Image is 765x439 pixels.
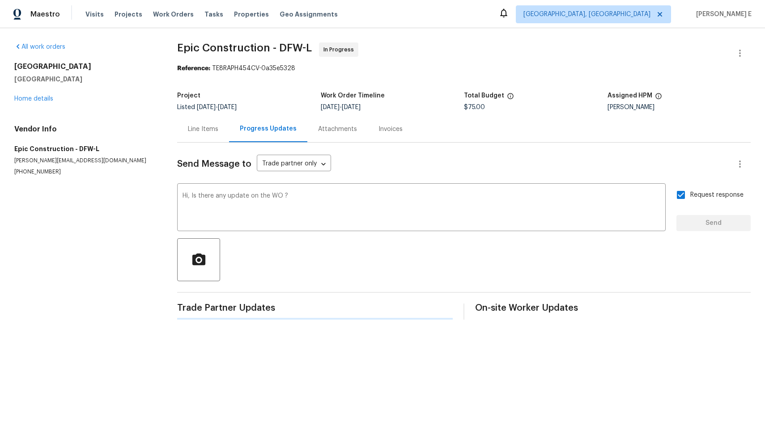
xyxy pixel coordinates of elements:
span: - [197,104,237,110]
span: Send Message to [177,160,251,169]
span: Work Orders [153,10,194,19]
div: Invoices [378,125,403,134]
span: Epic Construction - DFW-L [177,42,312,53]
textarea: Hi, Is there any update on the WO ? [183,193,660,224]
span: Maestro [30,10,60,19]
span: [DATE] [342,104,361,110]
h2: [GEOGRAPHIC_DATA] [14,62,156,71]
span: On-site Worker Updates [475,304,751,312]
h5: [GEOGRAPHIC_DATA] [14,75,156,84]
h5: Project [177,93,200,99]
span: [DATE] [197,104,216,110]
span: $75.00 [464,104,485,110]
a: All work orders [14,44,65,50]
div: Progress Updates [240,124,297,133]
span: [PERSON_NAME] E [693,10,752,19]
b: Reference: [177,65,210,72]
h5: Epic Construction - DFW-L [14,144,156,153]
span: - [321,104,361,110]
h5: Work Order Timeline [321,93,385,99]
span: Tasks [204,11,223,17]
span: [DATE] [321,104,340,110]
div: Trade partner only [257,157,331,172]
span: In Progress [323,45,357,54]
span: [DATE] [218,104,237,110]
div: Line Items [188,125,218,134]
div: Attachments [318,125,357,134]
span: [GEOGRAPHIC_DATA], [GEOGRAPHIC_DATA] [523,10,650,19]
span: Trade Partner Updates [177,304,453,312]
p: [PHONE_NUMBER] [14,168,156,176]
h4: Vendor Info [14,125,156,134]
span: Request response [690,190,744,200]
div: [PERSON_NAME] [608,104,751,110]
span: Geo Assignments [280,10,338,19]
span: Projects [115,10,142,19]
h5: Total Budget [464,93,504,99]
div: TE8RAPH454CV-0a35e5328 [177,64,751,73]
a: Home details [14,96,53,102]
p: [PERSON_NAME][EMAIL_ADDRESS][DOMAIN_NAME] [14,157,156,165]
span: Listed [177,104,237,110]
span: Visits [85,10,104,19]
h5: Assigned HPM [608,93,652,99]
span: The hpm assigned to this work order. [655,93,662,104]
span: Properties [234,10,269,19]
span: The total cost of line items that have been proposed by Opendoor. This sum includes line items th... [507,93,514,104]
